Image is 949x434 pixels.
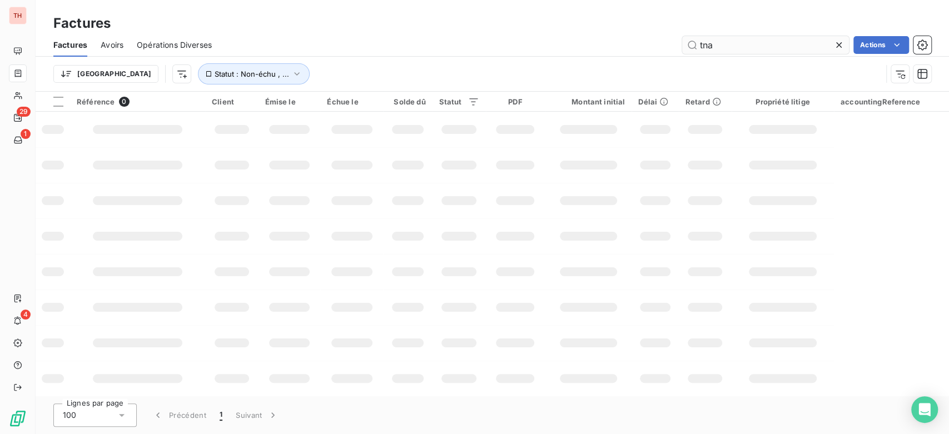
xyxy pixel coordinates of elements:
[21,310,31,320] span: 4
[198,63,310,84] button: Statut : Non-échu , ...
[390,97,425,106] div: Solde dû
[212,97,251,106] div: Client
[911,396,938,423] div: Open Intercom Messenger
[638,97,672,106] div: Délai
[682,36,849,54] input: Rechercher
[9,7,27,24] div: TH
[53,39,87,51] span: Factures
[853,36,909,54] button: Actions
[327,97,376,106] div: Échue le
[146,403,213,427] button: Précédent
[9,410,27,427] img: Logo LeanPay
[53,13,111,33] h3: Factures
[685,97,725,106] div: Retard
[551,97,625,106] div: Montant initial
[101,39,123,51] span: Avoirs
[63,410,76,421] span: 100
[738,97,827,106] div: Propriété litige
[229,403,285,427] button: Suivant
[493,97,538,106] div: PDF
[119,97,129,107] span: 0
[220,410,222,421] span: 1
[439,97,479,106] div: Statut
[77,97,115,106] span: Référence
[265,97,314,106] div: Émise le
[215,69,289,78] span: Statut : Non-échu , ...
[841,97,942,106] div: accountingReference
[213,403,229,427] button: 1
[137,39,212,51] span: Opérations Diverses
[53,65,158,83] button: [GEOGRAPHIC_DATA]
[21,129,31,139] span: 1
[17,107,31,117] span: 29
